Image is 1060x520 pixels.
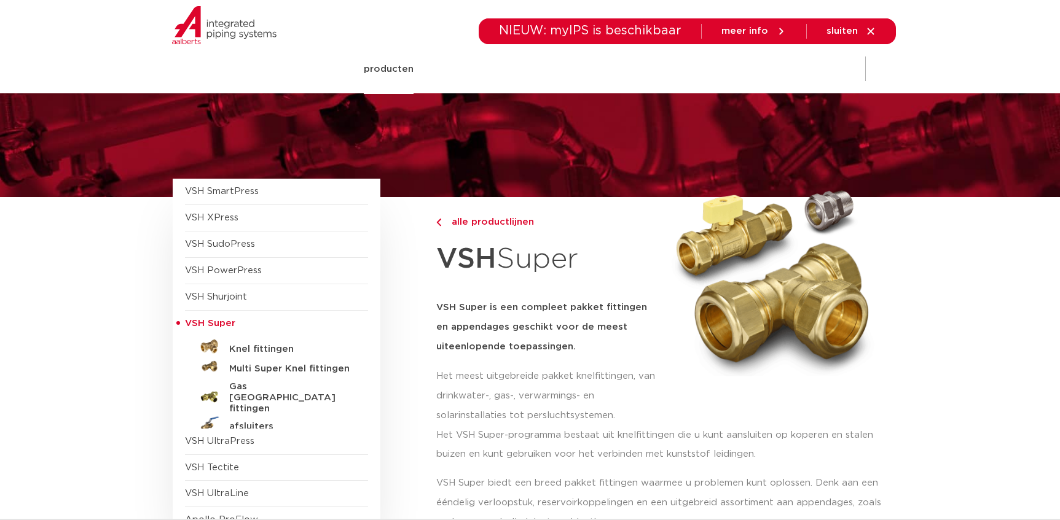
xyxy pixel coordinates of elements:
[229,381,351,414] h5: Gas [GEOGRAPHIC_DATA] fittingen
[668,44,707,94] a: services
[436,298,659,357] h5: VSH Super is een compleet pakket fittingen en appendages geschikt voor de meest uiteenlopende toe...
[826,26,876,37] a: sluiten
[436,425,888,465] p: Het VSH Super-programma bestaat uit knelfittingen die u kunt aansluiten op koperen en stalen buiz...
[185,414,368,434] a: afsluiters
[364,44,774,94] nav: Menu
[185,376,368,414] a: Gas [GEOGRAPHIC_DATA] fittingen
[185,187,259,196] a: VSH SmartPress
[185,213,238,222] a: VSH XPress
[499,25,681,37] span: NIEUW: myIPS is beschikbaar
[185,319,235,328] span: VSH Super
[732,44,774,94] a: over ons
[364,44,414,94] a: producten
[185,266,262,275] a: VSH PowerPress
[185,437,254,446] a: VSH UltraPress
[436,236,659,283] h1: Super
[229,363,351,374] h5: Multi Super Knel fittingen
[185,292,247,301] a: VSH Shurjoint
[826,26,858,36] span: sluiten
[229,344,351,355] h5: Knel fittingen
[444,217,534,227] span: alle productlijnen
[229,421,351,432] h5: afsluiters
[185,239,255,249] a: VSH SudoPress
[438,44,477,94] a: markten
[436,245,497,273] strong: VSH
[185,489,249,498] a: VSH UltraLine
[721,26,768,36] span: meer info
[721,26,787,37] a: meer info
[436,219,441,227] img: chevron-right.svg
[502,44,567,94] a: toepassingen
[436,367,659,425] p: Het meest uitgebreide pakket knelfittingen, van drinkwater-, gas-, verwarmings- en solarinstallat...
[436,215,659,230] a: alle productlijnen
[185,337,368,357] a: Knel fittingen
[185,357,368,376] a: Multi Super Knel fittingen
[836,41,848,98] div: my IPS
[185,463,239,472] a: VSH Tectite
[591,44,643,94] a: downloads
